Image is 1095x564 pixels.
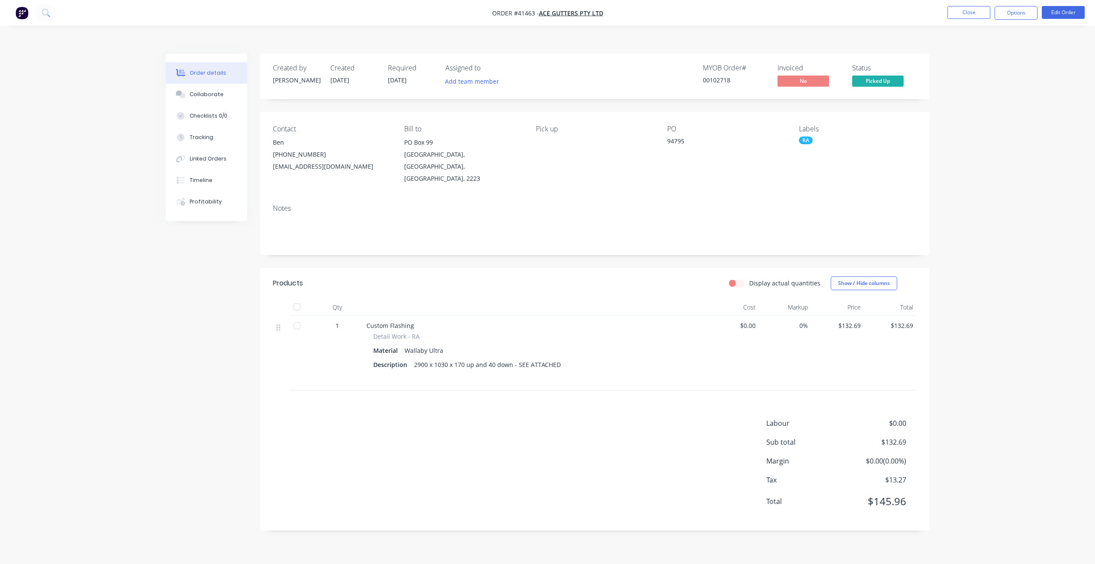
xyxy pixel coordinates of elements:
div: Total [864,299,917,316]
div: RA [799,136,813,144]
div: Markup [759,299,812,316]
span: No [777,76,829,86]
div: Linked Orders [190,155,227,163]
button: Picked Up [852,76,904,88]
div: 00102718 [703,76,767,85]
div: Description [373,358,411,371]
button: Tracking [166,127,247,148]
button: Close [947,6,990,19]
button: Profitability [166,191,247,212]
span: Order #41463 - [492,9,539,17]
div: Collaborate [190,91,224,98]
span: $13.27 [843,475,906,485]
div: [GEOGRAPHIC_DATA], [GEOGRAPHIC_DATA], [GEOGRAPHIC_DATA], 2223 [404,149,522,185]
span: $145.96 [843,494,906,509]
div: Bill to [404,125,522,133]
div: Labels [799,125,917,133]
span: 0% [762,321,808,330]
button: Show / Hide columns [831,276,897,290]
span: [DATE] [388,76,407,84]
button: Order details [166,62,247,84]
div: Ben [273,136,390,149]
div: Pick up [536,125,653,133]
button: Linked Orders [166,148,247,170]
div: Required [388,64,435,72]
button: Edit Order [1042,6,1085,19]
div: Status [852,64,917,72]
label: Display actual quantities [749,279,820,288]
div: [PHONE_NUMBER] [273,149,390,161]
button: Checklists 0/0 [166,105,247,127]
img: Factory [15,6,28,19]
div: Tracking [190,133,213,141]
div: Wallaby Ultra [401,344,447,357]
button: Add team member [445,76,504,87]
span: Sub total [766,437,843,447]
div: MYOB Order # [703,64,767,72]
span: Picked Up [852,76,904,86]
div: 2900 x 1030 x 170 up and 40 down - SEE ATTACHED [411,358,564,371]
span: Tax [766,475,843,485]
button: Collaborate [166,84,247,105]
div: Invoiced [777,64,842,72]
span: Margin [766,456,843,466]
div: Contact [273,125,390,133]
span: Total [766,496,843,506]
div: Order details [190,69,226,77]
div: Checklists 0/0 [190,112,227,120]
button: Add team member [441,76,504,87]
div: Profitability [190,198,222,206]
div: Material [373,344,401,357]
span: $0.00 ( 0.00 %) [843,456,906,466]
div: Created [330,64,378,72]
div: Timeline [190,176,212,184]
div: Price [811,299,864,316]
button: Timeline [166,170,247,191]
div: Ben[PHONE_NUMBER][EMAIL_ADDRESS][DOMAIN_NAME] [273,136,390,173]
span: $132.69 [868,321,914,330]
span: $0.00 [710,321,756,330]
a: Ace Gutters Pty Ltd [539,9,603,17]
span: $132.69 [815,321,861,330]
span: Labour [766,418,843,428]
div: PO [667,125,785,133]
div: [PERSON_NAME] [273,76,320,85]
div: [EMAIL_ADDRESS][DOMAIN_NAME] [273,161,390,173]
div: Created by [273,64,320,72]
div: Assigned to [445,64,531,72]
span: [DATE] [330,76,349,84]
button: Options [995,6,1038,20]
span: 1 [336,321,339,330]
span: $0.00 [843,418,906,428]
div: Qty [312,299,363,316]
span: $132.69 [843,437,906,447]
div: PO Box 99 [404,136,522,149]
div: Notes [273,204,917,212]
div: PO Box 99[GEOGRAPHIC_DATA], [GEOGRAPHIC_DATA], [GEOGRAPHIC_DATA], 2223 [404,136,522,185]
span: Detail Work - RA [373,332,420,341]
div: 94795 [667,136,774,149]
div: Cost [706,299,759,316]
div: Products [273,278,303,288]
span: Custom Flashing [366,321,414,330]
